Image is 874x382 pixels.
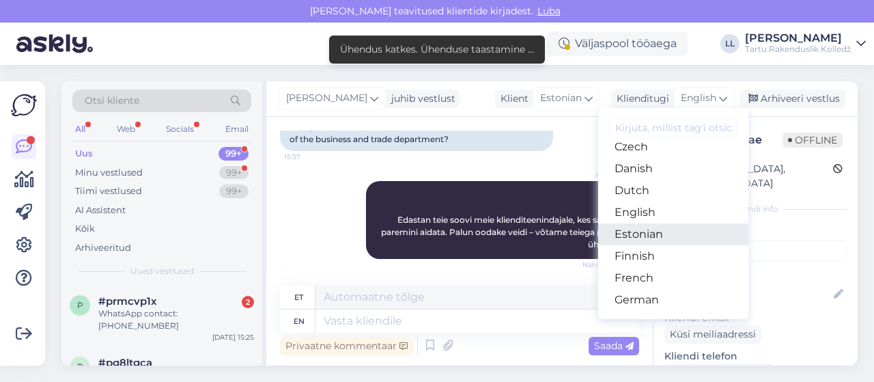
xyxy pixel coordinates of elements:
[664,223,847,238] p: Kliendi tag'id
[664,203,847,215] div: Kliendi info
[286,91,367,106] span: [PERSON_NAME]
[280,337,413,355] div: Privaatne kommentaar
[280,115,553,151] div: Hello, where can I find the contact information for the head of the business and trade department?
[163,120,197,138] div: Socials
[664,267,847,281] p: Kliendi nimi
[598,245,748,267] a: Finnish
[98,357,152,369] span: #pg8ltgca
[598,289,748,311] a: German
[381,190,632,249] span: Tere! Edastan teie soovi meie klienditeenindajale, kes saab teid paremini aidata. Palun oodake ve...
[72,120,88,138] div: All
[745,33,866,55] a: [PERSON_NAME]Tartu Rakenduslik Kolledž
[75,166,143,180] div: Minu vestlused
[294,310,305,333] div: en
[681,91,716,106] span: English
[740,90,845,108] div: Arhiveeri vestlus
[664,325,761,344] div: Küsi meiliaadressi
[664,364,774,382] div: Küsi telefoninumbrit
[85,94,139,108] span: Otsi kliente
[609,118,737,139] input: Kirjuta, millist tag'i otsid
[594,340,634,352] span: Saada
[745,33,851,44] div: [PERSON_NAME]
[219,185,249,198] div: 99+
[11,92,37,118] img: Askly Logo
[533,5,565,17] span: Luba
[584,170,635,180] span: AI Assistent
[114,120,138,138] div: Web
[495,92,528,106] div: Klient
[668,162,833,191] div: [GEOGRAPHIC_DATA], [GEOGRAPHIC_DATA]
[75,185,142,198] div: Tiimi vestlused
[98,308,254,332] div: WhatsApp contact: [PHONE_NUMBER]
[284,152,335,162] span: 15:37
[77,300,83,310] span: p
[598,180,748,202] a: Dutch
[75,147,93,161] div: Uus
[223,120,251,138] div: Email
[598,267,748,289] a: French
[664,349,847,364] p: Kliendi telefon
[720,34,739,53] div: LL
[130,265,194,277] span: Uued vestlused
[598,158,748,180] a: Danish
[598,311,748,333] a: Hungarian
[218,147,249,161] div: 99+
[665,287,831,302] input: Lisa nimi
[598,223,748,245] a: Estonian
[294,286,303,309] div: et
[582,260,635,270] span: Nähtud ✓ 15:37
[242,296,254,308] div: 2
[598,136,748,158] a: Czech
[77,361,83,372] span: p
[598,202,748,223] a: English
[75,241,131,255] div: Arhiveeritud
[386,92,455,106] div: juhib vestlust
[219,166,249,180] div: 99+
[540,91,582,106] span: Estonian
[548,31,688,56] div: Väljaspool tööaega
[75,204,126,217] div: AI Assistent
[212,332,254,342] div: [DATE] 15:25
[664,241,847,261] input: Lisa tag
[664,311,847,325] p: Kliendi email
[745,44,851,55] div: Tartu Rakenduslik Kolledž
[611,92,669,106] div: Klienditugi
[75,222,95,236] div: Kõik
[340,42,534,57] div: Ühendus katkes. Ühenduse taastamine ...
[98,295,157,308] span: #prmcvp1x
[783,133,843,148] span: Offline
